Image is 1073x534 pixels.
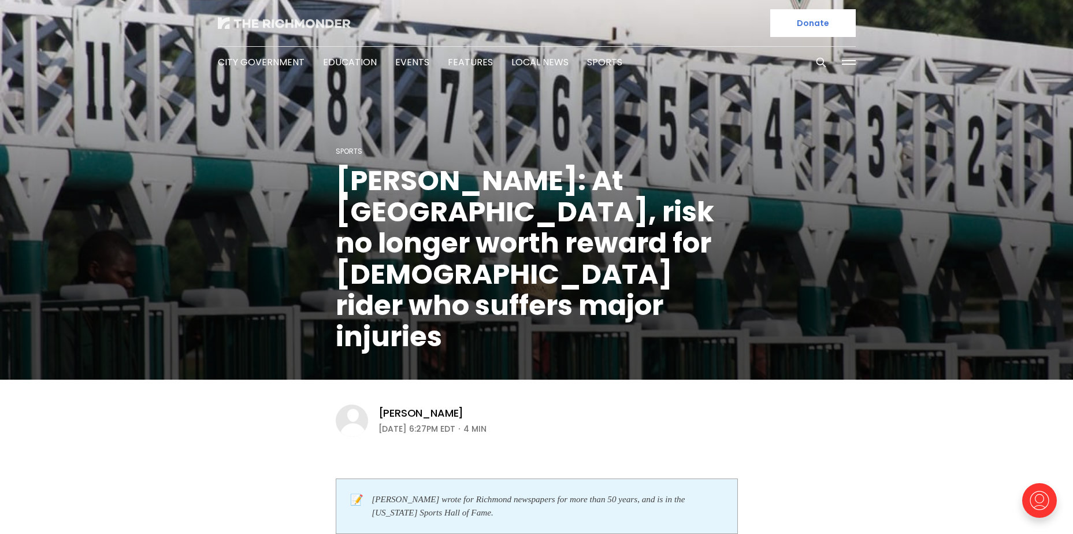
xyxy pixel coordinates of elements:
[448,55,493,69] a: Features
[812,54,830,71] button: Search this site
[378,422,455,436] time: [DATE] 6:27PM EDT
[511,55,569,69] a: Local News
[395,55,429,69] a: Events
[336,146,362,156] a: Sports
[770,9,856,37] a: Donate
[323,55,377,69] a: Education
[350,493,372,520] div: 📝
[218,17,351,29] img: The Richmonder
[336,165,738,353] h1: [PERSON_NAME]: At [GEOGRAPHIC_DATA], risk no longer worth reward for [DEMOGRAPHIC_DATA] rider who...
[218,55,305,69] a: City Government
[378,406,464,420] a: [PERSON_NAME]
[463,422,487,436] span: 4 min
[1012,477,1073,534] iframe: portal-trigger
[587,55,622,69] a: Sports
[372,494,687,517] em: [PERSON_NAME] wrote for Richmond newspapers for more than 50 years, and is in the [US_STATE] Spor...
